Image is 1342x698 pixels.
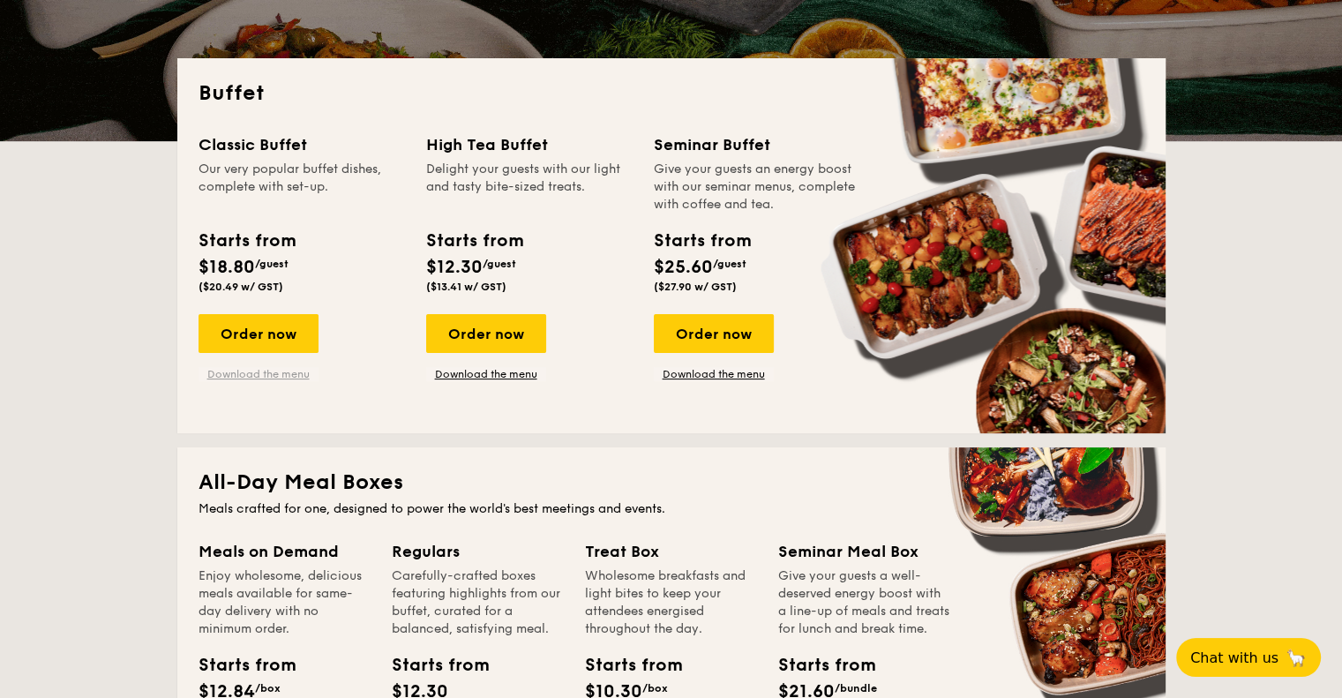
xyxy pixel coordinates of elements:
[654,281,737,293] span: ($27.90 w/ GST)
[654,228,750,254] div: Starts from
[654,257,713,278] span: $25.60
[426,257,483,278] span: $12.30
[392,567,564,638] div: Carefully-crafted boxes featuring highlights from our buffet, curated for a balanced, satisfying ...
[199,539,371,564] div: Meals on Demand
[199,652,278,679] div: Starts from
[713,258,746,270] span: /guest
[778,539,950,564] div: Seminar Meal Box
[654,161,860,214] div: Give your guests an energy boost with our seminar menus, complete with coffee and tea.
[199,132,405,157] div: Classic Buffet
[426,367,546,381] a: Download the menu
[778,652,858,679] div: Starts from
[426,314,546,353] div: Order now
[585,652,664,679] div: Starts from
[426,132,633,157] div: High Tea Buffet
[585,539,757,564] div: Treat Box
[1286,648,1307,668] span: 🦙
[199,314,319,353] div: Order now
[585,567,757,638] div: Wholesome breakfasts and light bites to keep your attendees energised throughout the day.
[255,258,289,270] span: /guest
[199,567,371,638] div: Enjoy wholesome, delicious meals available for same-day delivery with no minimum order.
[483,258,516,270] span: /guest
[426,161,633,214] div: Delight your guests with our light and tasty bite-sized treats.
[654,314,774,353] div: Order now
[654,132,860,157] div: Seminar Buffet
[392,539,564,564] div: Regulars
[255,682,281,694] span: /box
[392,652,471,679] div: Starts from
[426,281,506,293] span: ($13.41 w/ GST)
[199,367,319,381] a: Download the menu
[199,228,295,254] div: Starts from
[654,367,774,381] a: Download the menu
[835,682,877,694] span: /bundle
[199,281,283,293] span: ($20.49 w/ GST)
[199,79,1144,108] h2: Buffet
[199,500,1144,518] div: Meals crafted for one, designed to power the world's best meetings and events.
[778,567,950,638] div: Give your guests a well-deserved energy boost with a line-up of meals and treats for lunch and br...
[1190,649,1278,666] span: Chat with us
[199,161,405,214] div: Our very popular buffet dishes, complete with set-up.
[426,228,522,254] div: Starts from
[199,469,1144,497] h2: All-Day Meal Boxes
[1176,638,1321,677] button: Chat with us🦙
[642,682,668,694] span: /box
[199,257,255,278] span: $18.80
